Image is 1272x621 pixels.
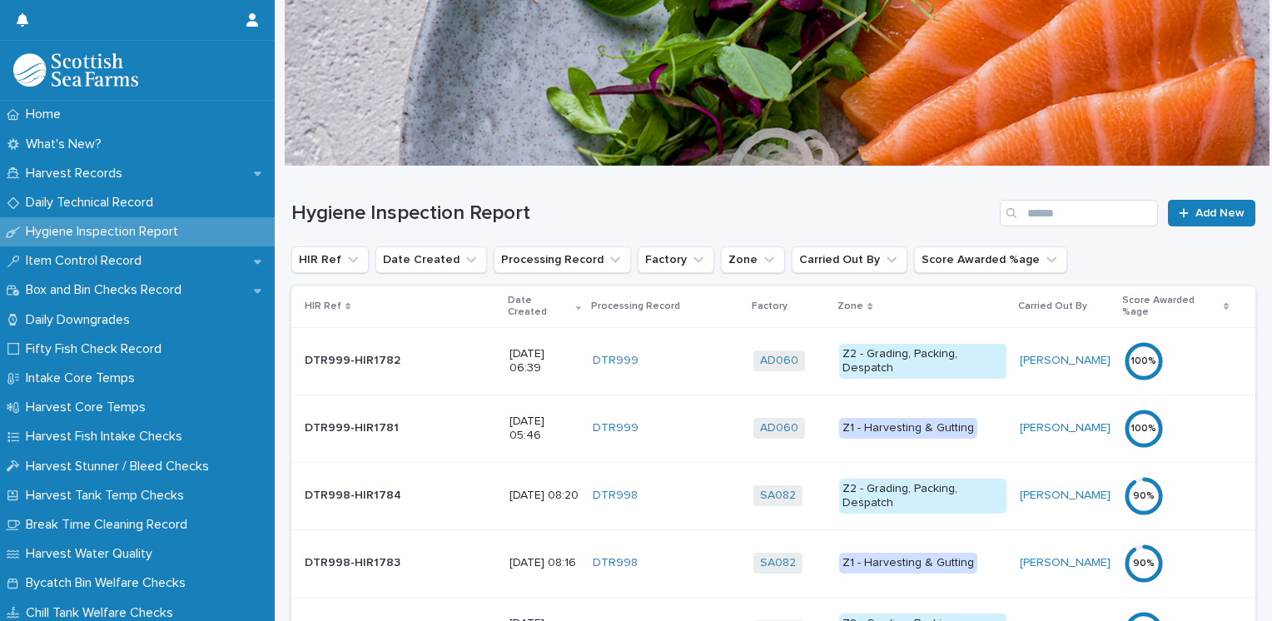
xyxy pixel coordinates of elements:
div: Z2 - Grading, Packing, Despatch [839,479,1006,514]
p: Carried Out By [1018,297,1087,315]
a: DTR999 [593,421,638,435]
p: Harvest Tank Temp Checks [19,488,197,504]
p: Harvest Water Quality [19,546,166,562]
div: Z1 - Harvesting & Gutting [839,553,977,574]
p: Harvest Fish Intake Checks [19,429,196,445]
div: 100 % [1124,355,1164,367]
p: Harvest Stunner / Bleed Checks [19,459,222,474]
a: [PERSON_NAME] [1020,489,1111,503]
a: AD060 [760,354,798,368]
p: DTR999-HIR1782 [305,350,404,368]
h1: Hygiene Inspection Report [291,201,993,226]
p: Date Created [508,291,572,322]
tr: DTR998-HIR1784DTR998-HIR1784 [DATE] 08:20DTR998 SA082 Z2 - Grading, Packing, Despatch[PERSON_NAME... [291,462,1255,529]
a: DTR998 [593,556,638,570]
p: [DATE] 06:39 [509,347,579,375]
p: Item Control Record [19,253,155,269]
a: [PERSON_NAME] [1020,354,1111,368]
p: [DATE] 08:20 [509,489,579,503]
tr: DTR999-HIR1781DTR999-HIR1781 [DATE] 05:46DTR999 AD060 Z1 - Harvesting & Gutting[PERSON_NAME] 100% [291,395,1255,462]
p: Daily Downgrades [19,312,143,328]
p: Hygiene Inspection Report [19,224,191,240]
div: 100 % [1124,423,1164,435]
p: Factory [752,297,788,315]
button: Carried Out By [792,246,907,273]
p: Processing Record [591,297,680,315]
button: Factory [638,246,714,273]
img: mMrefqRFQpe26GRNOUkG [13,53,138,87]
tr: DTR998-HIR1783DTR998-HIR1783 [DATE] 08:16DTR998 SA082 Z1 - Harvesting & Gutting[PERSON_NAME] 90% [291,529,1255,597]
a: Add New [1168,200,1255,226]
p: DTR999-HIR1781 [305,418,402,435]
div: 90 % [1124,558,1164,569]
button: Score Awarded %age [914,246,1067,273]
a: SA082 [760,556,796,570]
p: Break Time Cleaning Record [19,517,201,533]
p: Fifty Fish Check Record [19,341,175,357]
input: Search [1000,200,1158,226]
button: HIR Ref [291,246,369,273]
p: Score Awarded %age [1122,291,1220,322]
p: Chill Tank Welfare Checks [19,605,186,621]
a: [PERSON_NAME] [1020,421,1111,435]
tr: DTR999-HIR1782DTR999-HIR1782 [DATE] 06:39DTR999 AD060 Z2 - Grading, Packing, Despatch[PERSON_NAME... [291,327,1255,395]
p: Bycatch Bin Welfare Checks [19,575,199,591]
a: SA082 [760,489,796,503]
p: HIR Ref [305,297,341,315]
div: Z1 - Harvesting & Gutting [839,418,977,439]
p: What's New? [19,137,115,152]
p: [DATE] 05:46 [509,415,579,443]
p: Daily Technical Record [19,195,166,211]
p: Box and Bin Checks Record [19,282,195,298]
button: Date Created [375,246,487,273]
p: Harvest Core Temps [19,400,159,415]
a: DTR998 [593,489,638,503]
p: Zone [837,297,863,315]
p: Home [19,107,74,122]
div: Z2 - Grading, Packing, Despatch [839,344,1006,379]
p: DTR998-HIR1783 [305,553,404,570]
button: Processing Record [494,246,631,273]
span: Add New [1195,207,1245,219]
p: Harvest Records [19,166,136,181]
p: [DATE] 08:16 [509,556,579,570]
a: [PERSON_NAME] [1020,556,1111,570]
p: DTR998-HIR1784 [305,485,405,503]
a: AD060 [760,421,798,435]
p: Intake Core Temps [19,370,148,386]
div: 90 % [1124,490,1164,502]
button: Zone [721,246,785,273]
a: DTR999 [593,354,638,368]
